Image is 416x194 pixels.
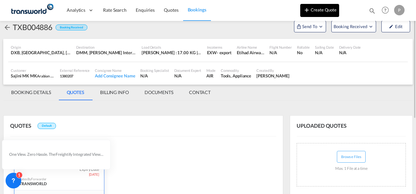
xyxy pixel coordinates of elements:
[256,73,289,79] div: Pratik Jaiswal
[300,4,339,17] button: icon-plus 400-fgCreate Quote
[89,172,99,177] span: [DATE]
[3,85,59,100] md-tab-item: BOOKING DETAILS
[297,50,310,56] div: No
[19,177,46,181] div: Rates By
[142,50,202,56] div: [PERSON_NAME] : 17.00 KG | Volumetric Wt : 17.00 KG | Chargeable Wt : 17.00 KG
[206,68,216,73] div: Mode
[334,23,368,30] span: Booking Received
[221,68,251,73] div: Commodity
[3,24,11,31] md-icon: icon-arrow-left
[76,50,136,56] div: DMM, King Fahd International, Ad Dammam, Saudi Arabia, Middle East, Middle East
[92,85,137,100] md-tab-item: BILLING INFO
[188,7,206,12] span: Bookings
[394,5,405,15] div: P
[381,21,410,32] button: icon-pencilEdit
[60,68,90,73] div: External Reference
[339,50,361,56] div: N/A
[11,45,71,50] div: Origin
[369,7,376,14] md-icon: icon-magnify
[56,24,87,31] div: Booking Received
[237,50,264,56] div: Etihad Airways dba Etihad
[31,177,46,181] span: Forwarder
[337,151,366,163] button: Browse Files
[142,45,202,50] div: Load Details
[269,50,292,56] div: N/A
[10,3,54,18] img: f753ae806dec11f0841701cdfdf085c0.png
[269,45,292,50] div: Flight Number
[221,73,251,79] div: Tools, Appliance
[67,7,85,13] span: Analytics
[38,123,56,129] div: Default
[7,7,113,13] body: Editor, editor8
[11,50,71,56] div: DXB, Dubai International, Dubai, United Arab Emirates, Middle East, Middle East
[217,50,232,56] div: - export
[256,68,289,73] div: Created By
[339,45,361,50] div: Delivery Date
[11,73,55,79] div: Sajini MK MK
[140,73,169,79] div: N/A
[331,21,376,32] button: Open demo menu
[237,45,264,50] div: Airline Name
[369,7,376,17] div: icon-magnify
[76,45,136,50] div: Destination
[13,22,52,32] div: TXB004886
[315,45,334,50] div: Sailing Date
[137,85,181,100] md-tab-item: DOCUMENTS
[297,45,310,50] div: Rollable
[10,122,36,129] span: QUOTES
[164,7,178,13] span: Quotes
[303,6,311,14] md-icon: icon-plus 400-fg
[3,85,218,100] md-pagination-wrapper: Use the left and right arrow keys to navigate between tabs
[174,73,201,79] div: N/A
[60,74,73,78] span: 1380207
[37,73,97,78] span: Arabian Calibration [DOMAIN_NAME]
[59,85,92,100] md-tab-item: QUOTES
[315,50,334,56] div: N/A
[206,73,216,79] div: AIR
[11,68,55,73] div: Customer
[174,68,201,73] div: Document Expert
[95,73,135,79] div: Add Consignee Name
[380,5,391,16] span: Help
[302,23,318,30] span: Send To
[95,68,135,73] div: Consignee Name
[380,5,394,16] div: Help
[136,7,155,13] span: Enquiries
[335,163,368,175] div: Max. 1 File at a time
[181,85,218,100] md-tab-item: CONTACT
[294,21,326,32] button: Open demo menu
[207,45,232,50] div: Incoterms
[389,24,393,29] md-icon: icon-pencil
[140,68,169,73] div: Booking Specialist
[207,50,217,56] div: EXW
[3,22,13,32] div: icon-arrow-left
[297,122,352,129] span: UPLOADED QUOTES
[19,181,85,187] div: TRANSWORLD
[103,7,127,13] span: Rate Search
